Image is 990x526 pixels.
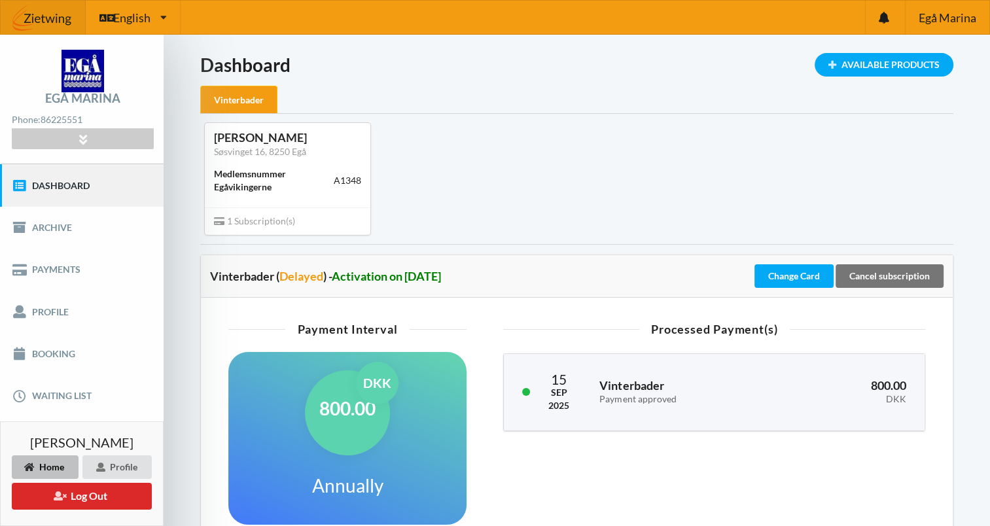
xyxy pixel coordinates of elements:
[200,86,277,114] div: Vinterbader
[783,394,906,405] div: DKK
[332,269,441,283] span: Activation on [DATE]
[228,323,467,335] div: Payment Interval
[815,53,953,77] div: Available Products
[548,399,569,412] div: 2025
[548,372,569,386] div: 15
[214,130,361,145] div: [PERSON_NAME]
[12,455,79,479] div: Home
[214,167,334,194] div: Medlemsnummer Egåvikingerne
[214,215,295,226] span: 1 Subscription(s)
[12,483,152,510] button: Log Out
[45,92,120,104] div: Egå Marina
[836,264,944,288] div: Cancel subscription
[12,111,153,129] div: Phone:
[214,146,306,157] a: Søsvinget 16, 8250 Egå
[871,378,906,393] span: 800.00
[30,436,133,449] span: [PERSON_NAME]
[312,474,383,497] h1: Annually
[548,386,569,399] div: Sep
[41,114,82,125] strong: 86225551
[599,394,764,405] div: Payment approved
[279,269,323,283] span: Delayed
[334,174,361,187] div: A1348
[918,12,976,24] span: Egå Marina
[599,378,764,404] h3: Vinterbader
[356,362,398,404] div: DKK
[319,396,376,420] h1: 800.00
[62,50,104,92] img: logo
[113,12,150,24] span: English
[503,323,925,335] div: Processed Payment(s)
[754,264,834,288] div: Change Card
[210,270,752,283] div: Vinterbader
[200,53,953,77] h1: Dashboard
[82,455,152,479] div: Profile
[276,270,441,283] div: ( ) -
